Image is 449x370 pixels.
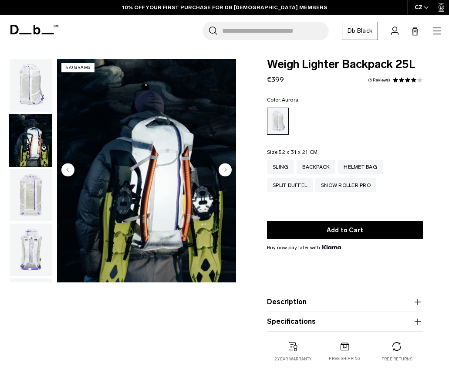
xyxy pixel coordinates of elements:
[57,59,236,282] li: 2 / 18
[279,149,317,155] span: 52 x 31 x 21 CM
[267,75,284,84] span: €399
[9,278,52,331] button: Weigh_Lighter_Backpack_25L_4.png
[315,178,376,192] a: Snow Roller Pro
[267,297,423,307] button: Description
[10,278,52,331] img: Weigh_Lighter_Backpack_25L_4.png
[9,59,52,112] button: Weigh_Lighter_Backpack_25L_1.png
[329,356,361,362] p: Free shipping
[10,59,52,112] img: Weigh_Lighter_Backpack_25L_1.png
[368,78,390,82] a: 6 reviews
[9,114,52,167] button: Weigh_Lighter_Backpack_25L_Lifestyle_new.png
[57,59,236,282] img: Weigh_Lighter_Backpack_25L_Lifestyle_new.png
[267,149,317,155] legend: Size:
[219,163,232,178] button: Next slide
[267,59,423,70] span: Weigh Lighter Backpack 25L
[10,224,52,276] img: Weigh_Lighter_Backpack_25L_3.png
[267,316,423,327] button: Specifications
[338,160,383,174] a: Helmet Bag
[10,169,52,221] img: Weigh_Lighter_Backpack_25L_2.png
[267,221,423,239] button: Add to Cart
[267,244,341,251] span: Buy now pay later with
[282,97,299,103] span: Aurora
[122,3,327,11] a: 10% OFF YOUR FIRST PURCHASE FOR DB [DEMOGRAPHIC_DATA] MEMBERS
[381,356,412,362] p: Free returns
[342,22,378,40] a: Db Black
[274,356,312,362] p: 2 year warranty
[267,178,313,192] a: Split Duffel
[9,223,52,276] button: Weigh_Lighter_Backpack_25L_3.png
[9,169,52,222] button: Weigh_Lighter_Backpack_25L_2.png
[267,108,289,135] a: Aurora
[61,63,95,72] p: 470 grams
[322,245,341,249] img: {"height" => 20, "alt" => "Klarna"}
[61,163,74,178] button: Previous slide
[297,160,335,174] a: Backpack
[267,160,294,174] a: Sling
[267,97,298,102] legend: Color:
[10,114,52,166] img: Weigh_Lighter_Backpack_25L_Lifestyle_new.png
